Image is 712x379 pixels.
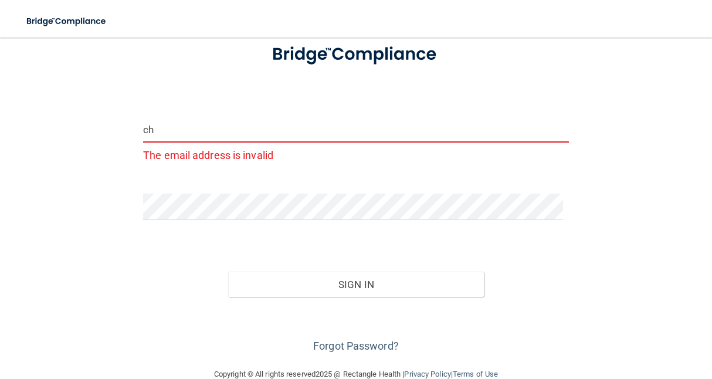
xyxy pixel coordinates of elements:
[18,9,116,33] img: bridge_compliance_login_screen.278c3ca4.svg
[143,145,569,165] p: The email address is invalid
[453,370,498,378] a: Terms of Use
[254,32,458,77] img: bridge_compliance_login_screen.278c3ca4.svg
[313,340,399,352] a: Forgot Password?
[143,116,569,143] input: Email
[404,370,450,378] a: Privacy Policy
[228,272,483,297] button: Sign In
